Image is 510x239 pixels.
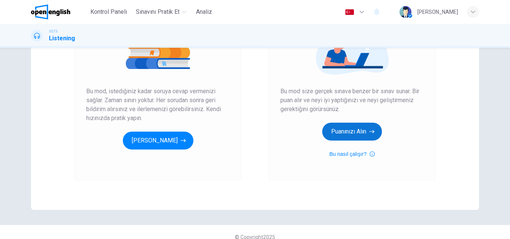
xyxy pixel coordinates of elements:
[322,123,382,141] button: Puanınızı Alın
[133,5,189,19] button: Sınavını Pratik Et
[31,4,70,19] img: OpenEnglish logo
[49,34,75,43] h1: Listening
[329,150,375,158] button: Bu nasıl çalışır?
[345,9,354,15] img: tr
[31,4,87,19] a: OpenEnglish logo
[417,7,458,16] div: [PERSON_NAME]
[86,87,230,123] span: Bu mod, istediğiniz kadar soruya cevap vermenizi sağlar. Zaman sınırı yoktur. Her sorudan sonra g...
[136,7,180,16] span: Sınavını Pratik Et
[90,7,127,16] span: Kontrol Paneli
[280,87,424,114] span: Bu mod size gerçek sınava benzer bir sınav sunar. Bir puan alır ve neyi iyi yaptığınızı ve neyi g...
[192,5,216,19] button: Analiz
[196,7,212,16] span: Analiz
[87,5,130,19] button: Kontrol Paneli
[123,132,193,150] button: [PERSON_NAME]
[399,6,411,18] img: Profile picture
[49,29,57,34] span: IELTS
